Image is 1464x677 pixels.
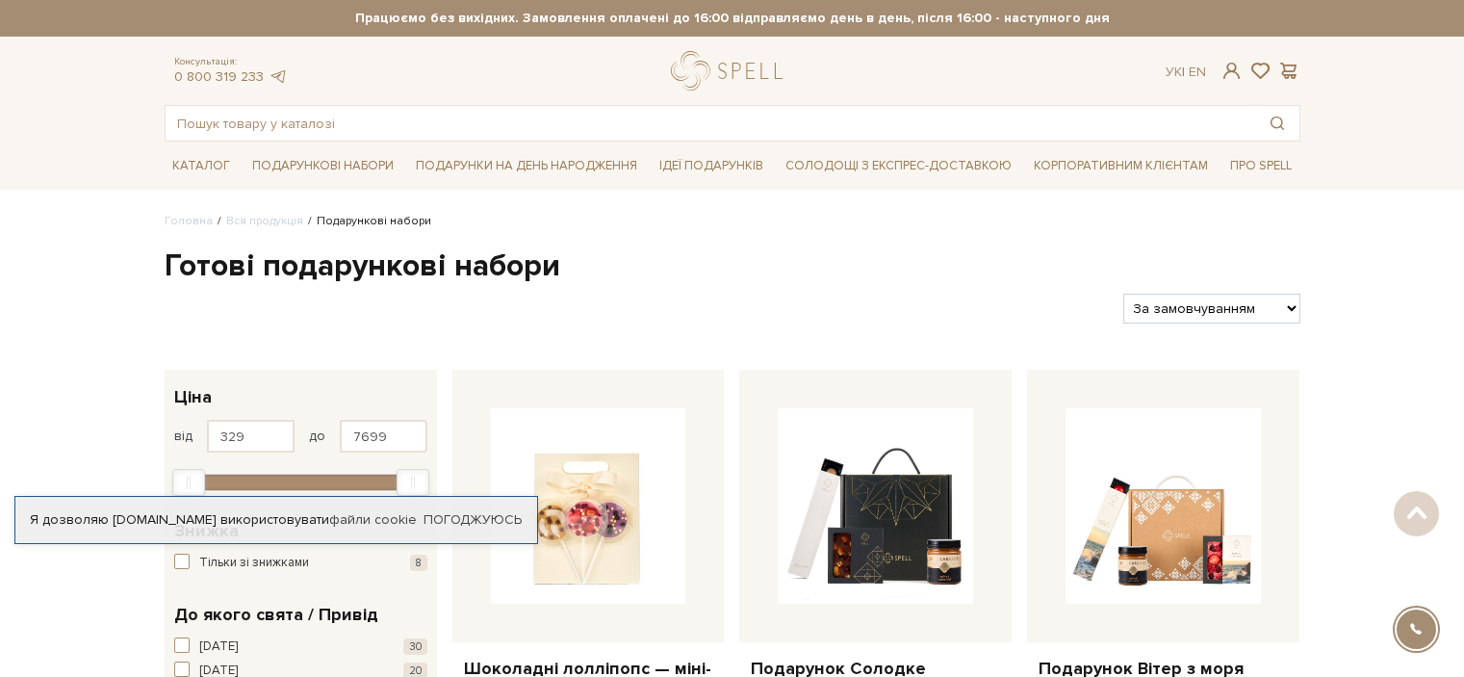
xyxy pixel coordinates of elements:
button: Пошук товару у каталозі [1255,106,1299,141]
button: Тільки зі знижками 8 [174,554,427,573]
a: Ідеї подарунків [652,151,771,181]
div: Max [397,469,429,496]
span: Тільки зі знижками [199,554,309,573]
div: Min [172,469,205,496]
a: En [1189,64,1206,80]
a: telegram [269,68,288,85]
a: Вся продукція [226,214,303,228]
h1: Готові подарункові набори [165,247,1300,287]
a: Каталог [165,151,238,181]
span: Ціна [174,384,212,410]
span: до [309,428,325,445]
span: До якого свята / Привід [174,602,378,628]
span: [DATE] [199,638,238,657]
span: | [1182,64,1185,80]
span: Консультація: [174,56,288,68]
div: Я дозволяю [DOMAIN_NAME] використовувати [15,511,537,529]
a: Про Spell [1222,151,1299,181]
input: Ціна [340,420,427,453]
input: Пошук товару у каталозі [166,106,1255,141]
a: Солодощі з експрес-доставкою [778,149,1019,182]
li: Подарункові набори [303,213,431,230]
button: [DATE] 30 [174,638,427,657]
span: від [174,428,193,445]
a: Корпоративним клієнтам [1026,151,1216,181]
a: файли cookie [329,511,417,528]
strong: Працюємо без вихідних. Замовлення оплачені до 16:00 відправляємо день в день, після 16:00 - насту... [165,10,1300,27]
input: Ціна [207,420,295,453]
a: Погоджуюсь [424,511,522,529]
a: 0 800 319 233 [174,68,264,85]
a: Подарунки на День народження [408,151,645,181]
div: Ук [1166,64,1206,81]
a: Подарункові набори [244,151,401,181]
span: 30 [403,638,427,655]
span: 8 [410,555,427,571]
a: logo [671,51,791,91]
a: Головна [165,214,213,228]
